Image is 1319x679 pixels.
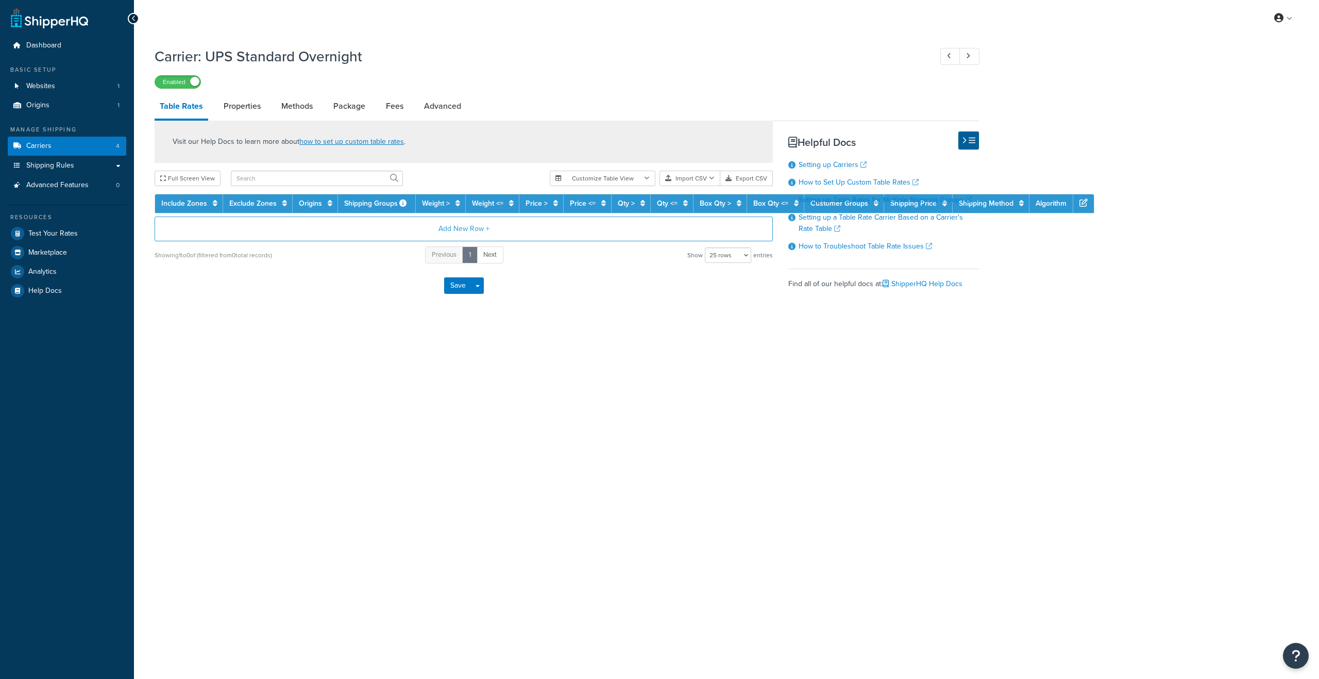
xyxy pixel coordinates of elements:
[1029,194,1073,213] th: Algorithm
[526,198,548,209] a: Price >
[462,246,478,263] a: 1
[299,198,322,209] a: Origins
[8,137,126,156] a: Carriers4
[799,241,932,252] a: How to Troubleshoot Table Rate Issues
[299,136,404,147] a: how to set up custom table rates
[753,248,773,262] span: entries
[8,224,126,243] a: Test Your Rates
[8,176,126,195] a: Advanced Features0
[328,94,370,119] a: Package
[155,46,921,67] h1: Carrier: UPS Standard Overnight
[799,194,972,205] a: Setting up Table Rates for Multiple Shipping Groups
[472,198,503,209] a: Weight <=
[422,198,450,209] a: Weight >
[477,246,503,263] a: Next
[155,171,221,186] button: Full Screen View
[155,217,773,241] button: Add New Row +
[618,198,635,209] a: Qty >
[155,94,208,121] a: Table Rates
[8,213,126,222] div: Resources
[161,198,207,209] a: Include Zones
[8,281,126,300] a: Help Docs
[28,287,62,295] span: Help Docs
[419,94,466,119] a: Advanced
[657,198,678,209] a: Qty <=
[687,248,703,262] span: Show
[229,198,277,209] a: Exclude Zones
[444,277,472,294] button: Save
[570,198,596,209] a: Price <=
[173,136,405,147] p: Visit our Help Docs to learn more about .
[218,94,266,119] a: Properties
[26,82,55,91] span: Websites
[799,159,867,170] a: Setting up Carriers
[155,76,200,88] label: Enabled
[231,171,403,186] input: Search
[788,137,979,148] h3: Helpful Docs
[1283,643,1309,669] button: Open Resource Center
[883,278,962,289] a: ShipperHQ Help Docs
[799,212,963,234] a: Setting up a Table Rate Carrier Based on a Carrier's Rate Table
[959,198,1013,209] a: Shipping Method
[26,161,74,170] span: Shipping Rules
[8,243,126,262] a: Marketplace
[28,249,67,257] span: Marketplace
[959,48,979,65] a: Next Record
[700,198,731,209] a: Box Qty >
[550,171,655,186] button: Customize Table View
[117,101,120,110] span: 1
[338,194,416,213] th: Shipping Groups
[8,137,126,156] li: Carriers
[28,268,57,276] span: Analytics
[8,125,126,134] div: Manage Shipping
[155,248,272,262] div: Showing 1 to 0 of (filtered from 0 total records)
[26,181,89,190] span: Advanced Features
[753,198,788,209] a: Box Qty <=
[28,229,78,238] span: Test Your Rates
[117,82,120,91] span: 1
[8,36,126,55] a: Dashboard
[116,142,120,151] span: 4
[720,171,773,186] button: Export CSV
[26,142,52,151] span: Carriers
[8,65,126,74] div: Basic Setup
[8,77,126,96] a: Websites1
[8,96,126,115] li: Origins
[8,96,126,115] a: Origins1
[8,156,126,175] a: Shipping Rules
[483,250,497,259] span: Next
[26,101,49,110] span: Origins
[8,262,126,281] a: Analytics
[788,269,979,291] div: Find all of our helpful docs at:
[8,176,126,195] li: Advanced Features
[381,94,409,119] a: Fees
[425,246,463,263] a: Previous
[432,250,456,259] span: Previous
[940,48,960,65] a: Previous Record
[659,171,720,186] button: Import CSV
[26,41,61,50] span: Dashboard
[116,181,120,190] span: 0
[8,77,126,96] li: Websites
[276,94,318,119] a: Methods
[799,177,919,188] a: How to Set Up Custom Table Rates
[958,131,979,150] button: Hide Help Docs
